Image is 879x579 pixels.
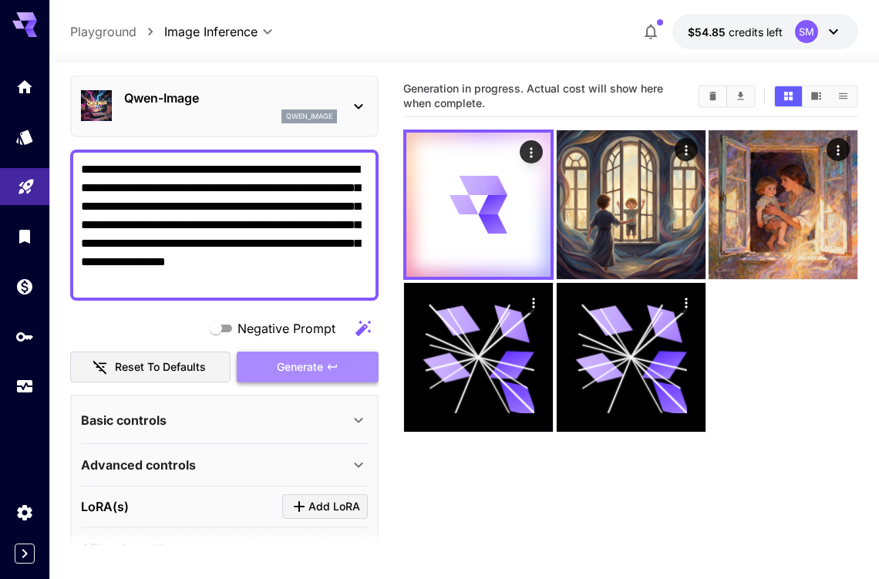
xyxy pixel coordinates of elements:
[672,14,858,49] button: $54.85336SM
[674,138,697,161] div: Actions
[164,22,258,41] span: Image Inference
[277,358,323,377] span: Generate
[237,352,379,383] button: Generate
[124,89,337,107] p: Qwen-Image
[403,82,663,109] span: Generation in progress. Actual cost will show here when complete.
[775,86,802,106] button: Show media in grid view
[522,291,545,314] div: Actions
[81,402,368,439] div: Basic controls
[827,138,850,161] div: Actions
[81,446,368,483] div: Advanced controls
[520,140,543,163] div: Actions
[282,494,368,520] button: Click to add LoRA
[15,544,35,564] button: Expand sidebar
[70,352,231,383] button: Reset to defaults
[795,20,818,43] div: SM
[557,130,706,279] img: 9k=
[699,86,726,106] button: Clear All
[803,86,830,106] button: Show media in video view
[70,22,136,41] a: Playground
[286,111,332,122] p: qwen_image
[727,86,754,106] button: Download All
[81,497,129,516] p: LoRA(s)
[773,85,858,108] div: Show media in grid viewShow media in video viewShow media in list view
[15,277,34,296] div: Wallet
[830,86,857,106] button: Show media in list view
[688,24,783,40] div: $54.85336
[237,319,335,338] span: Negative Prompt
[81,456,196,474] p: Advanced controls
[15,377,34,396] div: Usage
[729,25,783,39] span: credits left
[308,497,360,517] span: Add LoRA
[15,127,34,146] div: Models
[698,85,756,108] div: Clear AllDownload All
[17,175,35,194] div: Playground
[70,22,164,41] nav: breadcrumb
[15,327,34,346] div: API Keys
[688,25,729,39] span: $54.85
[15,77,34,96] div: Home
[674,291,697,314] div: Actions
[81,82,368,130] div: Qwen-Imageqwen_image
[15,503,34,522] div: Settings
[709,130,857,279] img: 2Q==
[15,227,34,246] div: Library
[81,411,167,429] p: Basic controls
